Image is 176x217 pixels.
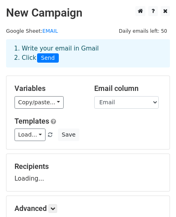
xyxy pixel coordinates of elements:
[116,28,170,34] a: Daily emails left: 50
[37,53,59,63] span: Send
[14,117,49,125] a: Templates
[14,84,82,93] h5: Variables
[6,6,170,20] h2: New Campaign
[14,204,162,213] h5: Advanced
[14,162,162,183] div: Loading...
[116,27,170,36] span: Daily emails left: 50
[14,129,46,141] a: Load...
[6,28,58,34] small: Google Sheet:
[8,44,168,63] div: 1. Write your email in Gmail 2. Click
[14,96,64,109] a: Copy/paste...
[94,84,162,93] h5: Email column
[58,129,79,141] button: Save
[42,28,58,34] a: EMAIL
[14,162,162,171] h5: Recipients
